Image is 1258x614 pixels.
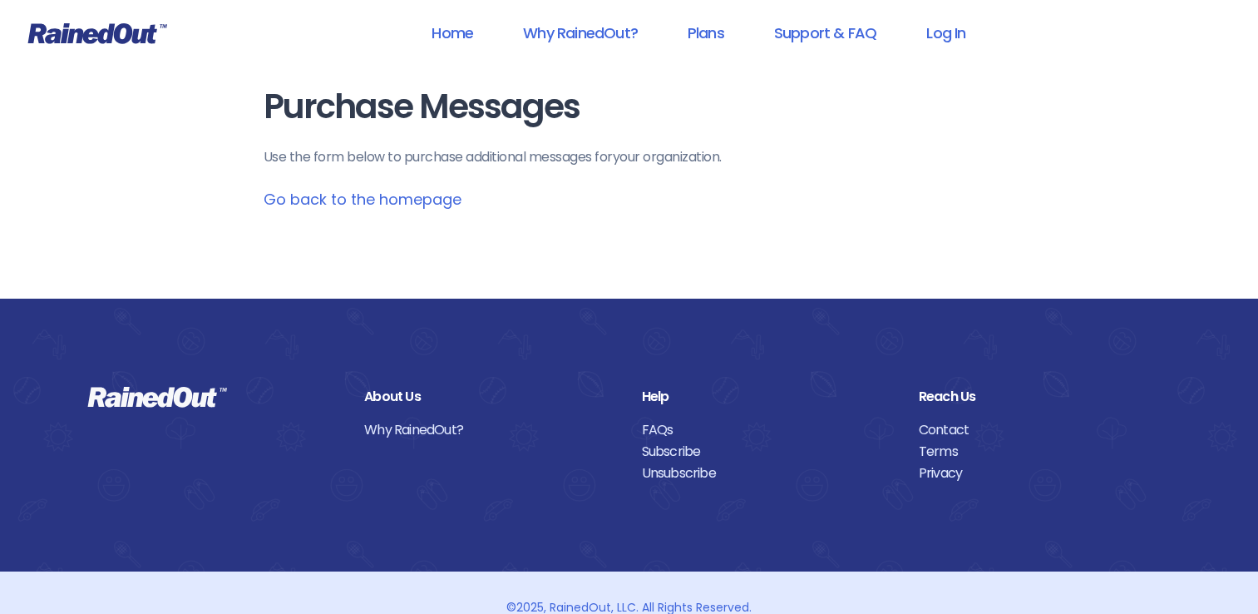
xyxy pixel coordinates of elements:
a: Subscribe [642,441,894,463]
a: Go back to the homepage [264,189,461,210]
a: Why RainedOut? [501,14,659,52]
a: Unsubscribe [642,463,894,484]
h1: Purchase Messages [264,88,995,126]
a: Log In [905,14,987,52]
a: FAQs [642,419,894,441]
div: About Us [364,386,616,408]
a: Why RainedOut? [364,419,616,441]
div: Help [642,386,894,408]
a: Support & FAQ [752,14,898,52]
a: Contact [919,419,1171,441]
a: Plans [666,14,746,52]
a: Terms [919,441,1171,463]
div: Reach Us [919,386,1171,408]
a: Privacy [919,463,1171,484]
a: Home [410,14,495,52]
p: Use the form below to purchase additional messages for your organization . [264,147,995,167]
